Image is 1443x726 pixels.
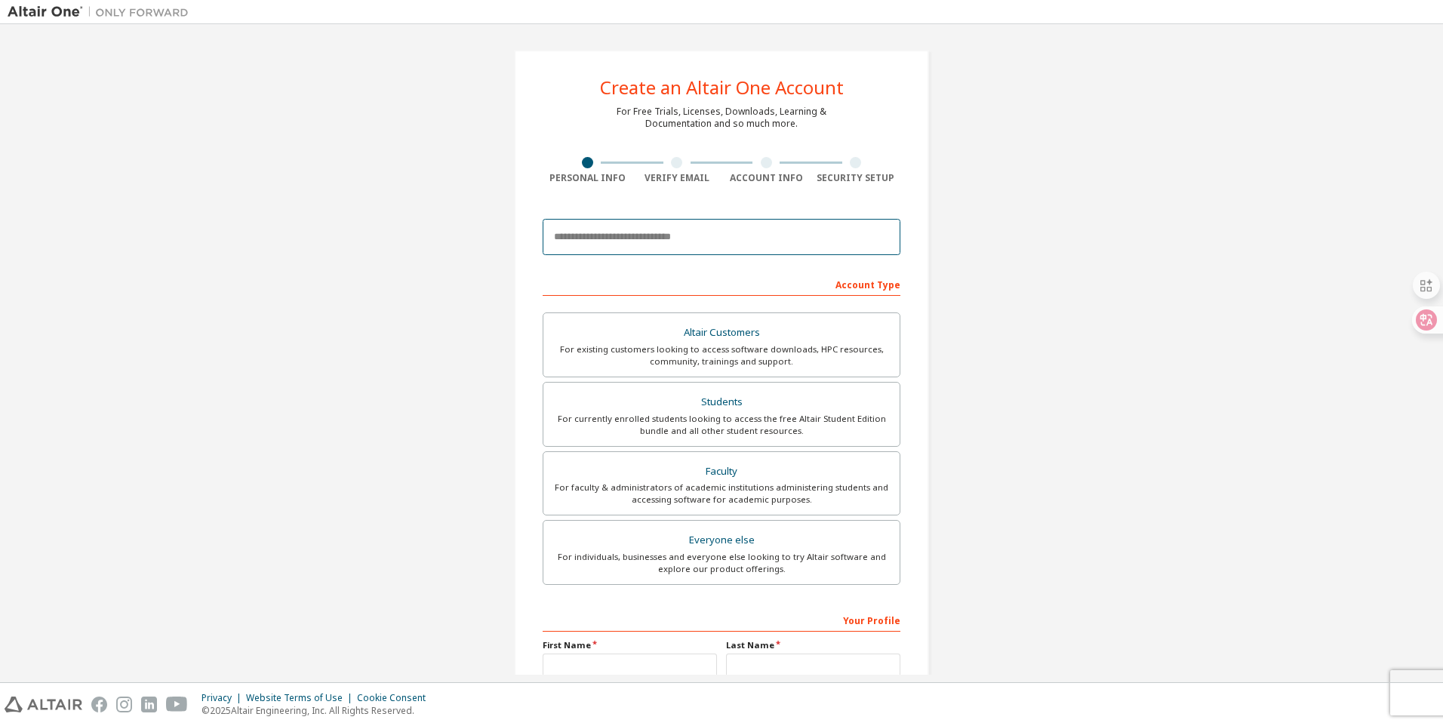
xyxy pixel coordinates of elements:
div: Privacy [202,692,246,704]
div: Altair Customers [552,322,891,343]
div: Account Type [543,272,900,296]
div: For faculty & administrators of academic institutions administering students and accessing softwa... [552,481,891,506]
div: For individuals, businesses and everyone else looking to try Altair software and explore our prod... [552,551,891,575]
div: Your Profile [543,608,900,632]
label: First Name [543,639,717,651]
div: For currently enrolled students looking to access the free Altair Student Edition bundle and all ... [552,413,891,437]
div: Website Terms of Use [246,692,357,704]
label: Last Name [726,639,900,651]
div: Cookie Consent [357,692,435,704]
img: linkedin.svg [141,697,157,712]
div: Account Info [721,172,811,184]
img: youtube.svg [166,697,188,712]
div: Everyone else [552,530,891,551]
div: Personal Info [543,172,632,184]
div: Create an Altair One Account [600,78,844,97]
img: Altair One [8,5,196,20]
div: Security Setup [811,172,901,184]
img: altair_logo.svg [5,697,82,712]
p: © 2025 Altair Engineering, Inc. All Rights Reserved. [202,704,435,717]
div: Faculty [552,461,891,482]
div: For existing customers looking to access software downloads, HPC resources, community, trainings ... [552,343,891,368]
img: facebook.svg [91,697,107,712]
div: Students [552,392,891,413]
img: instagram.svg [116,697,132,712]
div: For Free Trials, Licenses, Downloads, Learning & Documentation and so much more. [617,106,826,130]
div: Verify Email [632,172,722,184]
